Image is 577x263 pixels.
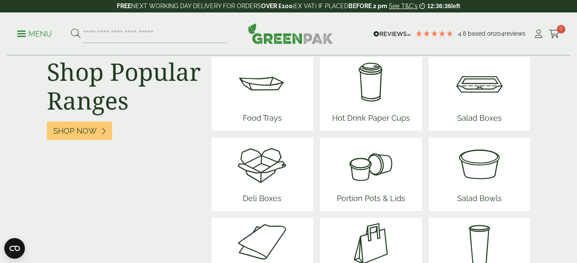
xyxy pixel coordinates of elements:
a: 0 [549,28,560,40]
span: Shop Now [53,126,97,136]
a: Salad Bowls [454,138,505,211]
a: Deli Boxes [236,138,288,211]
i: My Account [533,30,544,38]
span: left [451,3,460,9]
img: Food_tray.svg [236,57,288,109]
strong: OVER £100 [261,3,293,9]
img: HotDrink_paperCup.svg [329,57,413,109]
a: Menu [17,29,52,37]
img: Deli_box.svg [236,138,288,189]
span: Hot Drink Paper Cups [329,109,413,131]
span: 204 [494,30,504,37]
strong: FREE [117,3,131,9]
a: See T&C's [389,3,418,9]
span: reviews [504,30,525,37]
strong: BEFORE 2 pm [348,3,387,9]
span: Based on [468,30,494,37]
span: Deli Boxes [236,189,288,211]
span: Food Trays [236,109,288,131]
a: Portion Pots & Lids [333,138,409,211]
p: Menu [17,29,52,39]
img: SoupNsalad_bowls.svg [454,138,505,189]
a: Salad Boxes [454,57,505,131]
h2: Shop Popular Ranges [47,57,201,115]
i: Cart [549,30,560,38]
span: 12:36:36 [427,3,451,9]
span: 4.8 [458,30,468,37]
img: Salad_box.svg [454,57,505,109]
span: Salad Bowls [454,189,505,211]
img: PortionPots.svg [333,138,409,189]
span: Portion Pots & Lids [333,189,409,211]
img: GreenPak Supplies [248,23,333,44]
img: REVIEWS.io [373,31,411,37]
div: 4.79 Stars [415,30,454,37]
button: Open CMP widget [4,238,25,259]
span: Salad Boxes [454,109,505,131]
a: Food Trays [236,57,288,131]
a: Hot Drink Paper Cups [329,57,413,131]
span: 0 [557,25,565,34]
a: Shop Now [47,122,112,140]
